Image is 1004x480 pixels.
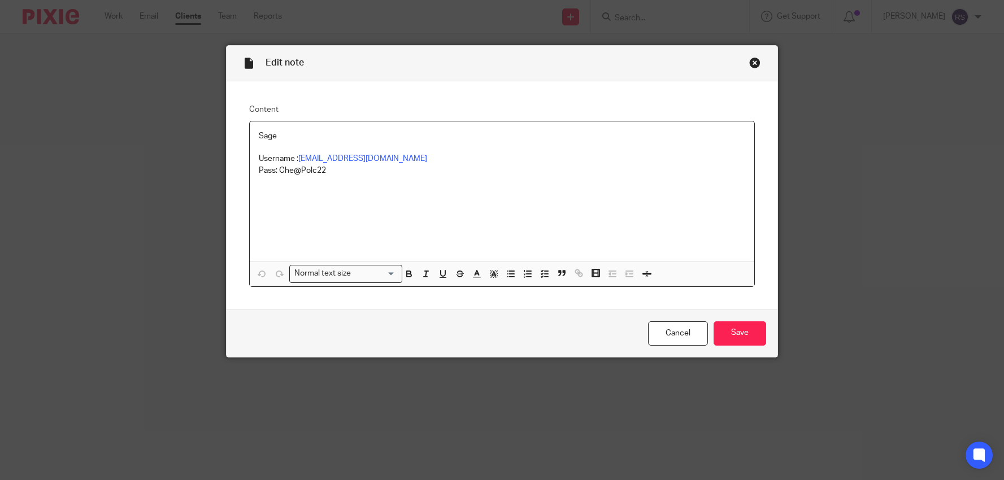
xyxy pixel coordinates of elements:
span: Edit note [266,58,304,67]
div: Close this dialog window [749,57,760,68]
input: Search for option [355,268,395,280]
div: Search for option [289,265,402,282]
span: Normal text size [292,268,354,280]
p: Username : [259,153,745,164]
a: Cancel [648,321,708,346]
p: Pass: Che@Polc22 [259,165,745,176]
label: Content [249,104,755,115]
a: [EMAIL_ADDRESS][DOMAIN_NAME] [298,155,427,163]
input: Save [714,321,766,346]
p: Sage [259,130,745,142]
